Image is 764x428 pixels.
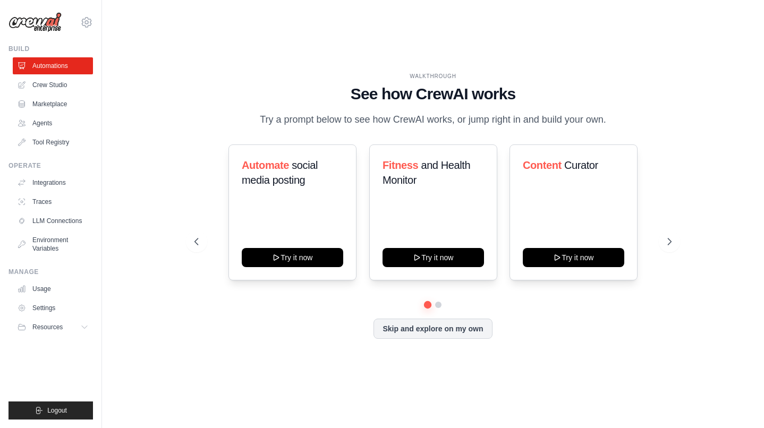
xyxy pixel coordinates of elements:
[383,159,470,186] span: and Health Monitor
[13,299,93,316] a: Settings
[13,280,93,297] a: Usage
[242,248,343,267] button: Try it now
[242,159,289,171] span: Automate
[9,12,62,32] img: Logo
[13,134,93,151] a: Tool Registry
[13,57,93,74] a: Automations
[13,96,93,113] a: Marketplace
[9,401,93,420] button: Logout
[13,76,93,93] a: Crew Studio
[523,248,624,267] button: Try it now
[13,319,93,336] button: Resources
[9,161,93,170] div: Operate
[383,159,418,171] span: Fitness
[13,212,93,229] a: LLM Connections
[194,72,672,80] div: WALKTHROUGH
[194,84,672,104] h1: See how CrewAI works
[523,159,562,171] span: Content
[32,323,63,331] span: Resources
[13,115,93,132] a: Agents
[383,248,484,267] button: Try it now
[373,319,492,339] button: Skip and explore on my own
[13,232,93,257] a: Environment Variables
[254,112,612,127] p: Try a prompt below to see how CrewAI works, or jump right in and build your own.
[47,406,67,415] span: Logout
[9,268,93,276] div: Manage
[9,45,93,53] div: Build
[13,174,93,191] a: Integrations
[564,159,598,171] span: Curator
[13,193,93,210] a: Traces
